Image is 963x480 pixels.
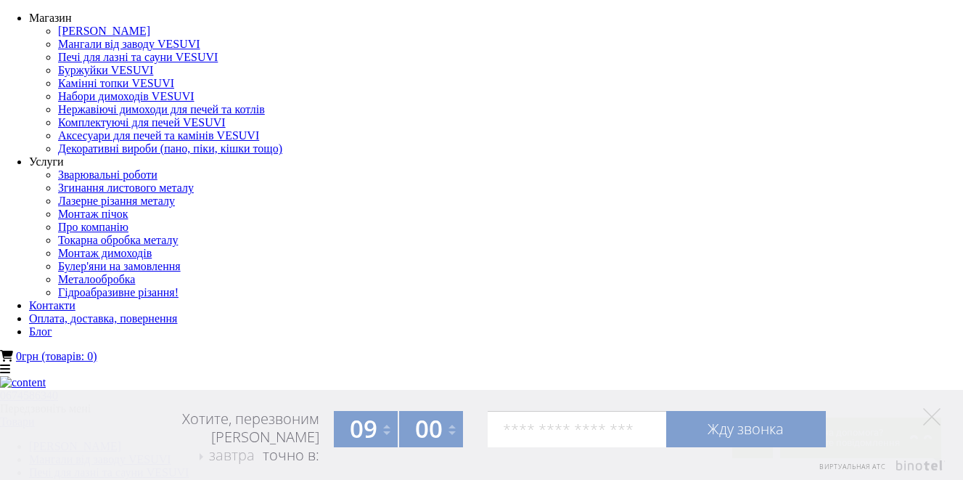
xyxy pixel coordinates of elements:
a: Лазерне різання металу [58,195,175,207]
a: Мангали від заводу VESUVI [58,38,200,50]
div: Магазин [29,12,963,25]
a: Металообробка [58,273,135,285]
a: Зварювальні роботи [58,168,157,181]
a: Контакти [29,299,75,312]
span: 00 [415,412,443,445]
a: Монтаж пічок [58,208,128,220]
a: Печі для лазні та сауни VESUVI [58,51,218,63]
a: Виртуальная АТС [811,460,945,480]
a: Камінні топки VESUVI [58,77,174,89]
a: Буржуйки VESUVI [58,64,153,76]
a: Аксесуари для печей та камінів VESUVI [58,129,259,142]
a: [PERSON_NAME] [58,25,150,37]
a: Гідроабразивне різання! [58,286,179,298]
a: Жду звонка [666,411,826,447]
a: Нержавіючі димоходи для печей та котлів [58,103,265,115]
span: Виртуальная АТС [819,462,886,471]
a: Про компанію [58,221,128,233]
span: завтра [209,445,255,465]
a: Оплата, доставка, повернення [29,312,177,325]
a: Комплектуючі для печей VESUVI [58,116,226,129]
span: 09 [350,412,377,445]
div: Услуги [29,155,963,168]
a: Набори димоходів VESUVI [58,90,194,102]
div: Хотите, перезвоним [PERSON_NAME] точно в: [126,410,319,466]
a: Булер'яни на замовлення [58,260,181,272]
a: Декоративні вироби (пано, піки, кішки тощо) [58,142,282,155]
a: 0грн (товарів: 0) [16,350,97,362]
a: Блог [29,325,52,338]
a: Токарна обробка металу [58,234,178,246]
a: Згинання листового металу [58,182,194,194]
a: Монтаж димоходів [58,247,152,259]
